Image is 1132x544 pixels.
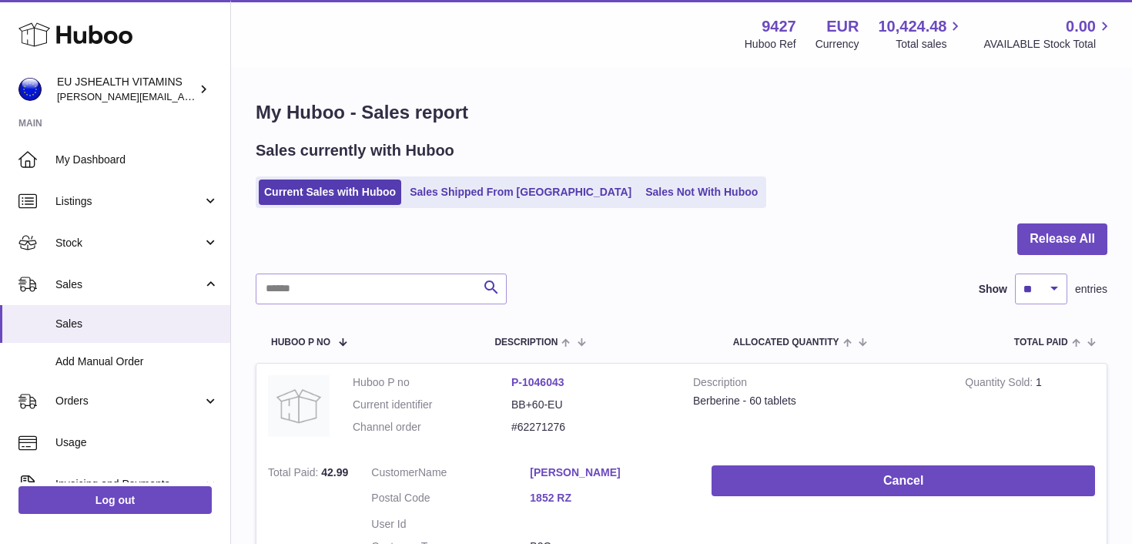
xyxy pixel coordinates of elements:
dt: Name [371,465,530,484]
img: laura@jessicasepel.com [18,78,42,101]
a: Log out [18,486,212,514]
strong: Description [693,375,942,394]
strong: Total Paid [268,466,321,482]
div: Huboo Ref [745,37,796,52]
a: Current Sales with Huboo [259,180,401,205]
dt: Huboo P no [353,375,511,390]
span: Huboo P no [271,337,330,348]
span: Usage [55,435,219,450]
strong: EUR [826,16,859,37]
img: no-photo.jpg [268,375,330,437]
span: Listings [55,194,203,209]
h2: Sales currently with Huboo [256,140,454,161]
span: Sales [55,277,203,292]
span: Description [494,337,558,348]
dd: #62271276 [511,420,670,435]
a: 1852 RZ [530,491,688,505]
a: [PERSON_NAME] [530,465,688,480]
a: Sales Not With Huboo [640,180,763,205]
span: My Dashboard [55,153,219,167]
label: Show [979,282,1007,297]
div: Berberine - 60 tablets [693,394,942,408]
span: entries [1075,282,1107,297]
dt: Postal Code [371,491,530,509]
div: EU JSHEALTH VITAMINS [57,75,196,104]
span: 10,424.48 [878,16,946,37]
span: Invoicing and Payments [55,477,203,492]
span: Sales [55,317,219,331]
span: Orders [55,394,203,408]
strong: 9427 [762,16,796,37]
span: Stock [55,236,203,250]
strong: Quantity Sold [965,376,1036,392]
h1: My Huboo - Sales report [256,100,1107,125]
span: 42.99 [321,466,348,479]
div: Currency [816,37,859,52]
button: Cancel [712,465,1095,497]
button: Release All [1017,223,1107,255]
span: Total paid [1014,337,1068,348]
span: [PERSON_NAME][EMAIL_ADDRESS][DOMAIN_NAME] [57,90,309,102]
span: Add Manual Order [55,354,219,369]
a: Sales Shipped From [GEOGRAPHIC_DATA] [404,180,637,205]
a: 0.00 AVAILABLE Stock Total [983,16,1114,52]
dt: User Id [371,517,530,532]
a: P-1046043 [511,376,564,388]
dd: BB+60-EU [511,398,670,412]
span: AVAILABLE Stock Total [983,37,1114,52]
span: ALLOCATED Quantity [733,337,839,348]
td: 1 [953,364,1107,454]
span: Total sales [896,37,964,52]
span: Customer [371,466,418,479]
span: 0.00 [1066,16,1096,37]
a: 10,424.48 Total sales [878,16,964,52]
dt: Channel order [353,420,511,435]
dt: Current identifier [353,398,511,412]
